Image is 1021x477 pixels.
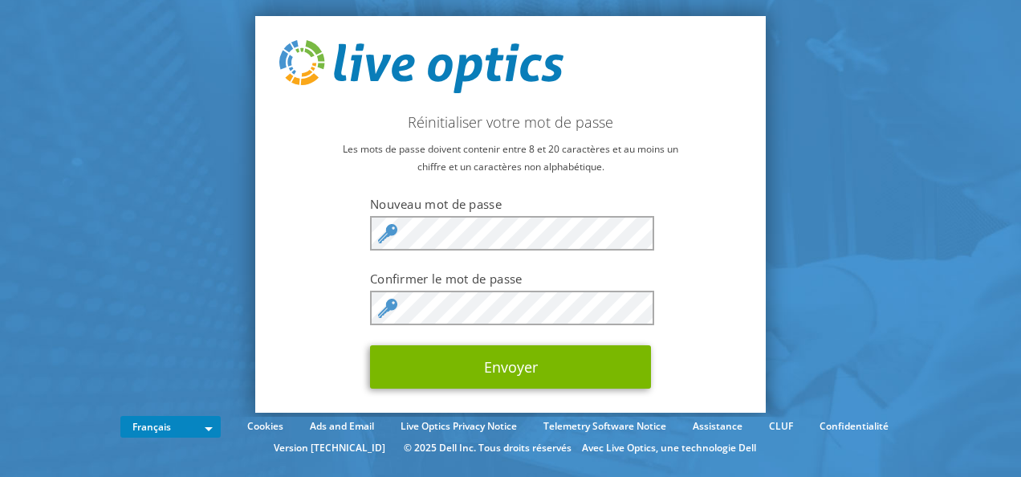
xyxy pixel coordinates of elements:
a: Ads and Email [298,418,386,435]
a: Cookies [235,418,295,435]
label: Nouveau mot de passe [370,196,651,212]
li: Avec Live Optics, une technologie Dell [582,439,756,457]
p: Les mots de passe doivent contenir entre 8 et 20 caractères et au moins un chiffre et un caractèr... [279,141,742,176]
h2: Réinitialiser votre mot de passe [279,113,742,131]
li: © 2025 Dell Inc. Tous droits réservés [396,439,580,457]
a: Confidentialité [807,418,901,435]
li: Version [TECHNICAL_ID] [266,439,393,457]
a: Assistance [681,418,755,435]
img: live_optics_svg.svg [279,40,563,93]
button: Envoyer [370,345,651,389]
a: Telemetry Software Notice [531,418,678,435]
label: Confirmer le mot de passe [370,271,651,287]
a: CLUF [757,418,805,435]
a: Live Optics Privacy Notice [388,418,529,435]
